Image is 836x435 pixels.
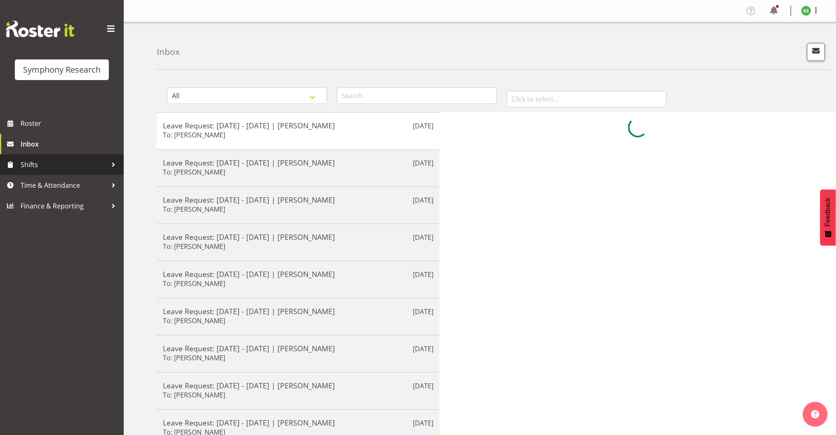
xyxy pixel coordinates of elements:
p: [DATE] [413,232,433,242]
h6: To: [PERSON_NAME] [163,168,225,176]
img: ange-steiger11422.jpg [801,6,811,16]
p: [DATE] [413,121,433,131]
h6: To: [PERSON_NAME] [163,317,225,325]
h6: To: [PERSON_NAME] [163,131,225,139]
p: [DATE] [413,270,433,279]
h5: Leave Request: [DATE] - [DATE] | [PERSON_NAME] [163,344,433,353]
p: [DATE] [413,307,433,317]
p: [DATE] [413,195,433,205]
h5: Leave Request: [DATE] - [DATE] | [PERSON_NAME] [163,121,433,130]
p: [DATE] [413,158,433,168]
span: Shifts [21,158,107,171]
p: [DATE] [413,418,433,428]
h5: Leave Request: [DATE] - [DATE] | [PERSON_NAME] [163,418,433,427]
h6: To: [PERSON_NAME] [163,279,225,288]
h5: Leave Request: [DATE] - [DATE] | [PERSON_NAME] [163,270,433,279]
input: Search [337,87,497,104]
button: Feedback - Show survey [820,189,836,246]
h6: To: [PERSON_NAME] [163,242,225,251]
h6: To: [PERSON_NAME] [163,205,225,213]
span: Roster [21,117,120,130]
h4: Inbox [157,47,180,57]
h5: Leave Request: [DATE] - [DATE] | [PERSON_NAME] [163,195,433,204]
input: Click to select... [507,91,667,107]
p: [DATE] [413,381,433,391]
div: Symphony Research [23,64,101,76]
h5: Leave Request: [DATE] - [DATE] | [PERSON_NAME] [163,158,433,167]
span: Time & Attendance [21,179,107,191]
h5: Leave Request: [DATE] - [DATE] | [PERSON_NAME] [163,381,433,390]
img: Rosterit website logo [6,21,74,37]
span: Finance & Reporting [21,200,107,212]
img: help-xxl-2.png [811,410,820,418]
h5: Leave Request: [DATE] - [DATE] | [PERSON_NAME] [163,307,433,316]
h6: To: [PERSON_NAME] [163,391,225,399]
h6: To: [PERSON_NAME] [163,354,225,362]
span: Inbox [21,138,120,150]
span: Feedback [824,198,832,227]
p: [DATE] [413,344,433,354]
h5: Leave Request: [DATE] - [DATE] | [PERSON_NAME] [163,232,433,241]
